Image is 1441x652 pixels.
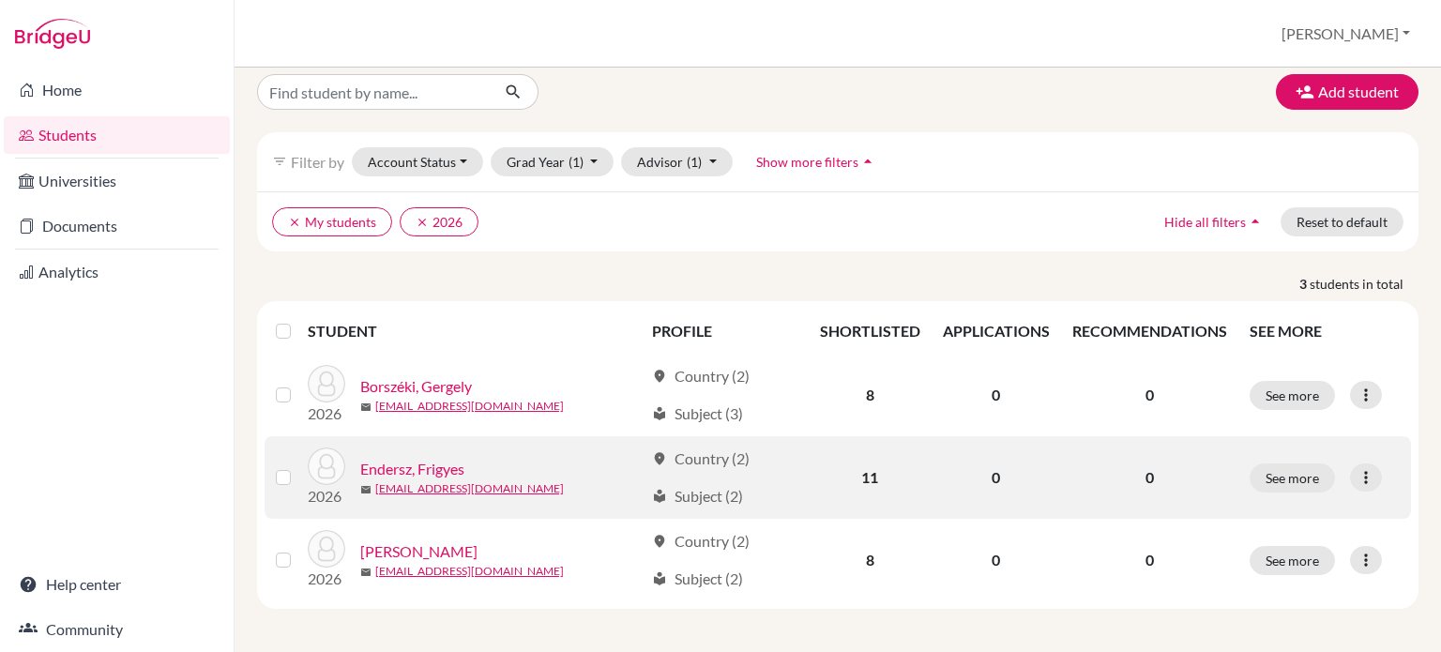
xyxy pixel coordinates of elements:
[360,540,478,563] a: [PERSON_NAME]
[1250,381,1335,410] button: See more
[641,309,809,354] th: PROFILE
[652,406,667,421] span: local_library
[652,571,667,586] span: local_library
[1148,207,1281,236] button: Hide all filtersarrow_drop_up
[360,375,472,398] a: Borszéki, Gergely
[809,519,932,601] td: 8
[652,530,750,553] div: Country (2)
[257,74,490,110] input: Find student by name...
[308,309,641,354] th: STUDENT
[1281,207,1403,236] button: Reset to default
[652,402,743,425] div: Subject (3)
[400,207,478,236] button: clear2026
[1276,74,1418,110] button: Add student
[652,485,743,508] div: Subject (2)
[308,568,345,590] p: 2026
[932,354,1061,436] td: 0
[809,354,932,436] td: 8
[1250,463,1335,493] button: See more
[652,447,750,470] div: Country (2)
[932,519,1061,601] td: 0
[360,402,372,413] span: mail
[1072,466,1227,489] p: 0
[1164,214,1246,230] span: Hide all filters
[1310,274,1418,294] span: students in total
[569,154,584,170] span: (1)
[416,216,429,229] i: clear
[375,480,564,497] a: [EMAIL_ADDRESS][DOMAIN_NAME]
[308,365,345,402] img: Borszéki, Gergely
[809,436,932,519] td: 11
[308,485,345,508] p: 2026
[4,71,230,109] a: Home
[652,568,743,590] div: Subject (2)
[491,147,614,176] button: Grad Year(1)
[4,162,230,200] a: Universities
[360,484,372,495] span: mail
[1072,384,1227,406] p: 0
[740,147,893,176] button: Show more filtersarrow_drop_up
[1238,309,1411,354] th: SEE MORE
[1246,212,1265,231] i: arrow_drop_up
[652,369,667,384] span: location_on
[15,19,90,49] img: Bridge-U
[4,207,230,245] a: Documents
[621,147,733,176] button: Advisor(1)
[932,309,1061,354] th: APPLICATIONS
[687,154,702,170] span: (1)
[291,153,344,171] span: Filter by
[4,611,230,648] a: Community
[308,447,345,485] img: Endersz, Frigyes
[1273,16,1418,52] button: [PERSON_NAME]
[652,489,667,504] span: local_library
[375,563,564,580] a: [EMAIL_ADDRESS][DOMAIN_NAME]
[360,567,372,578] span: mail
[360,458,464,480] a: Endersz, Frigyes
[352,147,483,176] button: Account Status
[756,154,858,170] span: Show more filters
[1061,309,1238,354] th: RECOMMENDATIONS
[272,154,287,169] i: filter_list
[272,207,392,236] button: clearMy students
[1250,546,1335,575] button: See more
[288,216,301,229] i: clear
[652,451,667,466] span: location_on
[1299,274,1310,294] strong: 3
[308,402,345,425] p: 2026
[375,398,564,415] a: [EMAIL_ADDRESS][DOMAIN_NAME]
[858,152,877,171] i: arrow_drop_up
[4,116,230,154] a: Students
[809,309,932,354] th: SHORTLISTED
[932,436,1061,519] td: 0
[652,365,750,387] div: Country (2)
[652,534,667,549] span: location_on
[4,253,230,291] a: Analytics
[4,566,230,603] a: Help center
[1072,549,1227,571] p: 0
[308,530,345,568] img: Kutasi, Sára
